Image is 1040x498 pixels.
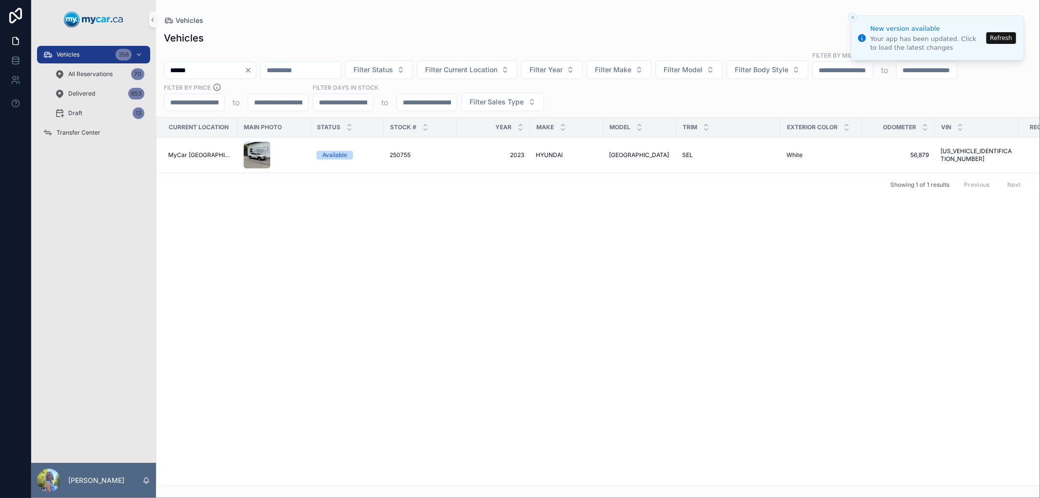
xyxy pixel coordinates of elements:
[463,151,524,159] a: 2023
[345,60,413,79] button: Select Button
[313,83,378,92] label: Filter Days In Stock
[128,88,144,100] div: 653
[425,65,497,75] span: Filter Current Location
[812,51,868,60] label: Filter By Mileage
[664,65,703,75] span: Filter Model
[848,13,858,22] button: Close toast
[881,64,888,76] p: to
[609,151,670,159] a: [GEOGRAPHIC_DATA]
[37,124,150,141] a: Transfer Center
[726,60,808,79] button: Select Button
[417,60,517,79] button: Select Button
[609,151,669,159] span: [GEOGRAPHIC_DATA]
[941,123,951,131] span: VIN
[116,49,132,60] div: 358
[867,151,929,159] a: 56,879
[168,151,232,159] a: MyCar [GEOGRAPHIC_DATA]
[587,60,651,79] button: Select Button
[169,123,229,131] span: Current Location
[495,123,511,131] span: Year
[37,46,150,63] a: Vehicles358
[68,70,113,78] span: All Reservations
[682,151,775,159] a: SEL
[883,123,916,131] span: Odometer
[68,109,82,117] span: Draft
[68,90,95,98] span: Delivered
[870,35,983,52] div: Your app has been updated. Click to load the latest changes
[683,123,697,131] span: Trim
[164,83,211,92] label: FILTER BY PRICE
[536,151,563,159] span: HYUNDAI
[787,123,838,131] span: Exterior Color
[536,151,597,159] a: HYUNDAI
[317,123,340,131] span: Status
[390,151,451,159] a: 250755
[68,476,124,485] p: [PERSON_NAME]
[381,97,389,108] p: to
[786,151,803,159] span: White
[390,151,411,159] span: 250755
[131,68,144,80] div: 70
[353,65,393,75] span: Filter Status
[609,123,630,131] span: Model
[941,147,1013,163] a: [US_VEHICLE_IDENTIFICATION_NUMBER]
[164,31,204,45] h1: Vehicles
[64,12,123,27] img: App logo
[244,66,256,74] button: Clear
[49,85,150,102] a: Delivered653
[133,107,144,119] div: 13
[735,65,788,75] span: Filter Body Style
[322,151,347,159] div: Available
[461,93,544,111] button: Select Button
[682,151,693,159] span: SEL
[470,97,524,107] span: Filter Sales Type
[164,16,203,25] a: Vehicles
[390,123,416,131] span: Stock #
[316,151,378,159] a: Available
[176,16,203,25] span: Vehicles
[595,65,631,75] span: Filter Make
[49,65,150,83] a: All Reservations70
[986,32,1016,44] button: Refresh
[49,104,150,122] a: Draft13
[31,39,156,154] div: scrollable content
[57,51,79,59] span: Vehicles
[655,60,723,79] button: Select Button
[521,60,583,79] button: Select Button
[870,24,983,34] div: New version available
[890,181,949,189] span: Showing 1 of 1 results
[233,97,240,108] p: to
[786,151,856,159] a: White
[530,65,563,75] span: Filter Year
[57,129,100,137] span: Transfer Center
[244,123,282,131] span: Main Photo
[536,123,554,131] span: Make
